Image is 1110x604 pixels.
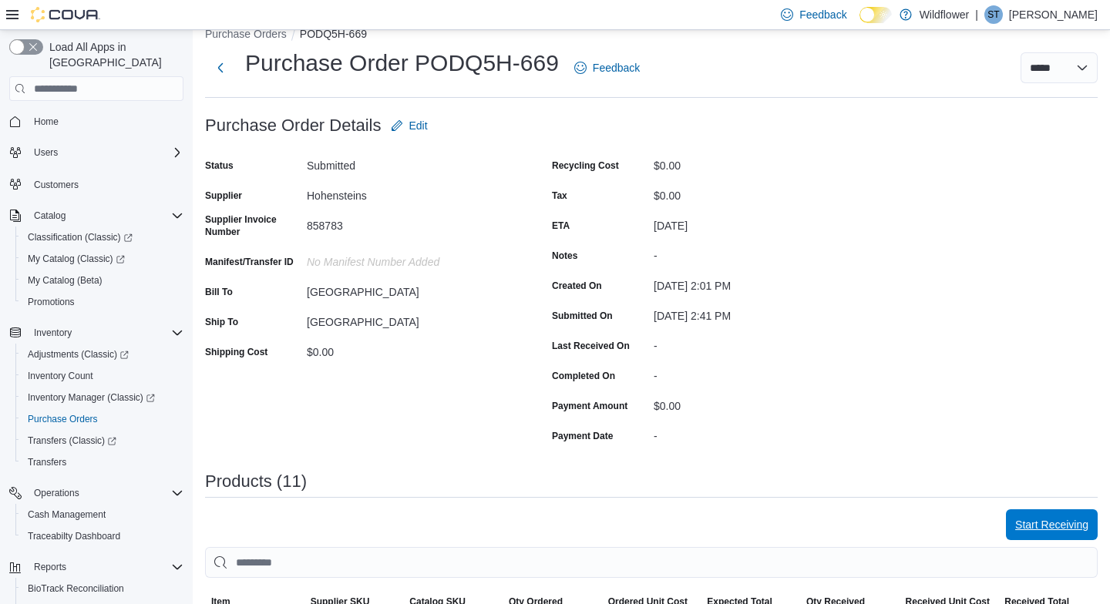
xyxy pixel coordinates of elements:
button: Operations [3,482,190,504]
div: [GEOGRAPHIC_DATA] [307,310,513,328]
span: Adjustments (Classic) [22,345,183,364]
span: Start Receiving [1015,517,1088,532]
span: My Catalog (Classic) [22,250,183,268]
p: | [975,5,978,24]
span: Catalog [34,210,66,222]
div: No Manifest Number added [307,250,513,268]
span: Users [28,143,183,162]
span: Adjustments (Classic) [28,348,129,361]
span: My Catalog (Classic) [28,253,125,265]
span: BioTrack Reconciliation [22,579,183,598]
div: [DATE] 2:41 PM [654,304,860,322]
span: Promotions [22,293,183,311]
label: Submitted On [552,310,613,322]
span: Load All Apps in [GEOGRAPHIC_DATA] [43,39,183,70]
button: Transfers [15,451,190,473]
a: My Catalog (Classic) [22,250,131,268]
button: Home [3,110,190,133]
span: Classification (Classic) [22,228,183,247]
span: BioTrack Reconciliation [28,582,124,595]
a: BioTrack Reconciliation [22,579,130,598]
span: Home [34,116,59,128]
span: Classification (Classic) [28,231,133,243]
div: 858783 [307,213,513,232]
span: Operations [34,487,79,499]
a: Adjustments (Classic) [22,345,135,364]
button: Next [205,52,236,83]
span: ST [987,5,999,24]
span: Edit [409,118,428,133]
a: Customers [28,176,85,194]
button: PODQ5H-669 [300,28,367,40]
div: - [654,334,860,352]
h3: Purchase Order Details [205,116,382,135]
span: Inventory [34,327,72,339]
h3: Products (11) [205,472,307,491]
a: Inventory Manager (Classic) [15,387,190,408]
a: Transfers [22,453,72,471]
span: Cash Management [22,505,183,524]
div: Sarah Tahir [984,5,1003,24]
label: Shipping Cost [205,346,267,358]
button: Operations [28,484,86,502]
div: [DATE] [654,213,860,232]
input: Dark Mode [859,7,892,23]
a: My Catalog (Classic) [15,248,190,270]
span: Traceabilty Dashboard [28,530,120,542]
label: Completed On [552,370,615,382]
span: Transfers [28,456,66,468]
button: Purchase Orders [205,28,287,40]
span: Operations [28,484,183,502]
button: Users [28,143,64,162]
a: Transfers (Classic) [22,431,123,450]
a: Transfers (Classic) [15,430,190,451]
label: ETA [552,220,570,232]
span: My Catalog (Beta) [28,274,103,287]
p: Wildflower [920,5,970,24]
a: Adjustments (Classic) [15,344,190,365]
span: Cash Management [28,508,106,521]
button: Catalog [3,205,190,226]
label: Supplier [205,190,242,202]
label: Created On [552,280,602,292]
label: Payment Date [552,430,613,442]
a: Feedback [568,52,646,83]
div: $0.00 [654,153,860,172]
button: Cash Management [15,504,190,525]
a: Home [28,112,65,131]
span: Transfers [22,453,183,471]
span: Inventory [28,324,183,342]
button: Edit [385,110,434,141]
span: Purchase Orders [28,413,98,425]
a: Classification (Classic) [22,228,139,247]
label: Supplier Invoice Number [205,213,301,238]
button: Inventory Count [15,365,190,387]
button: BioTrack Reconciliation [15,578,190,599]
label: Payment Amount [552,400,627,412]
button: Reports [28,558,72,576]
span: Reports [34,561,66,573]
span: Transfers (Classic) [22,431,183,450]
span: Customers [28,174,183,193]
span: Transfers (Classic) [28,435,116,447]
span: Dark Mode [859,23,860,24]
span: Promotions [28,296,75,308]
span: Reports [28,558,183,576]
span: Inventory Count [22,367,183,385]
span: My Catalog (Beta) [22,271,183,290]
button: Promotions [15,291,190,313]
span: Feedback [593,60,640,75]
div: Submitted [307,153,513,172]
label: Status [205,159,234,172]
label: Tax [552,190,567,202]
div: $0.00 [654,183,860,202]
label: Ship To [205,316,238,328]
a: Traceabilty Dashboard [22,527,126,545]
div: $0.00 [654,394,860,412]
span: Feedback [799,7,846,22]
button: Traceabilty Dashboard [15,525,190,547]
span: Inventory Count [28,370,93,382]
a: Promotions [22,293,81,311]
label: Bill To [205,286,233,298]
div: - [654,364,860,382]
